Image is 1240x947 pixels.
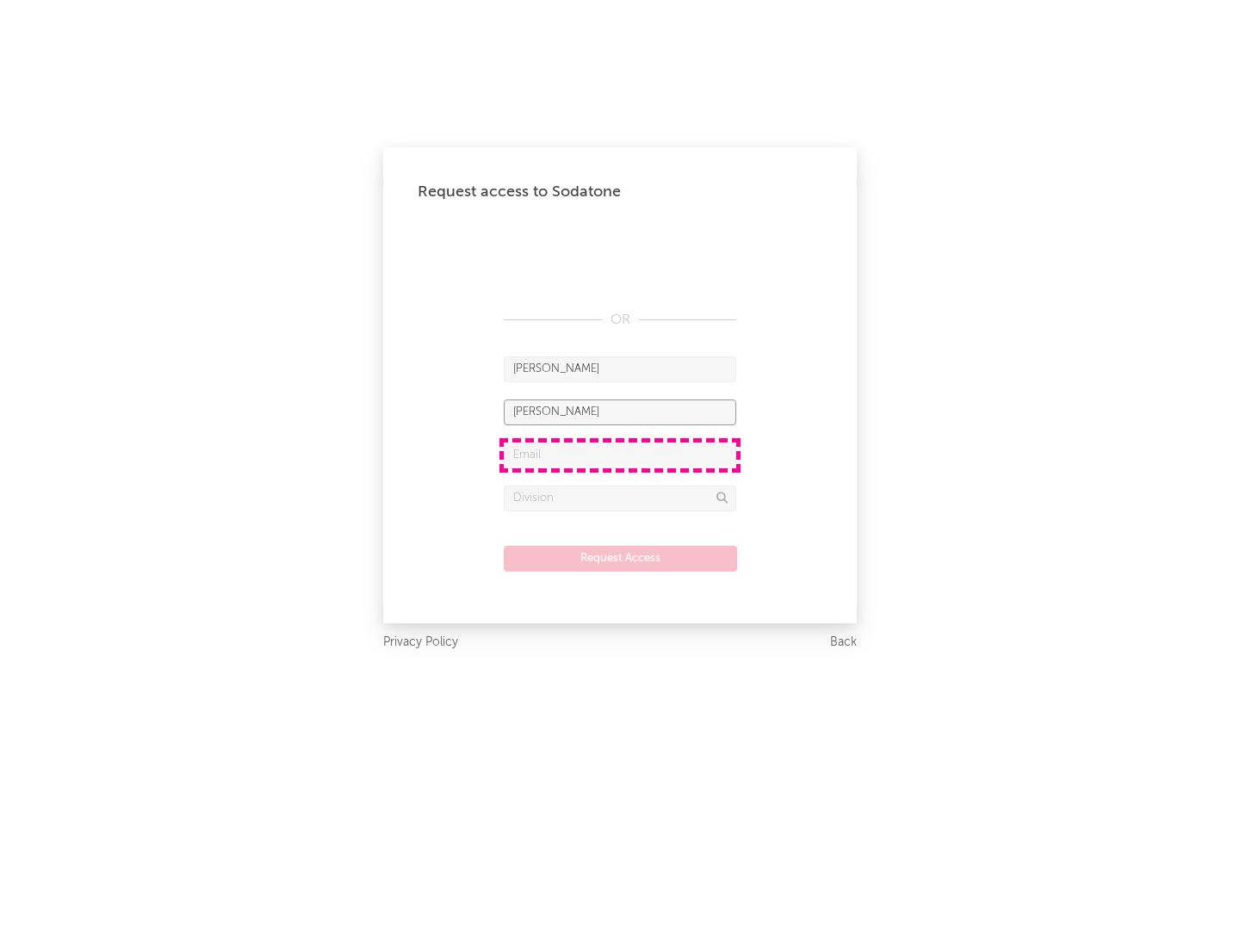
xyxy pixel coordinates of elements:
[504,310,736,331] div: OR
[504,443,736,468] input: Email
[504,546,737,572] button: Request Access
[504,486,736,511] input: Division
[418,182,822,202] div: Request access to Sodatone
[383,632,458,653] a: Privacy Policy
[504,399,736,425] input: Last Name
[504,356,736,382] input: First Name
[830,632,857,653] a: Back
